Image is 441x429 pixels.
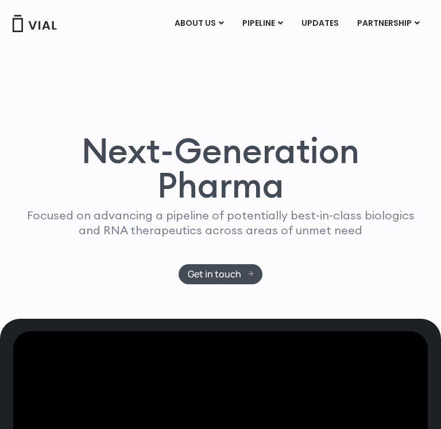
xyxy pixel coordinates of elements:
a: Get in touch [179,264,263,284]
img: Vial Logo [11,15,57,32]
a: ABOUT USMenu Toggle [165,14,233,33]
a: PARTNERSHIPMenu Toggle [348,14,429,33]
p: Focused on advancing a pipeline of potentially best-in-class biologics and RNA therapeutics acros... [23,208,418,238]
h1: Next-Generation Pharma [23,133,418,202]
span: Get in touch [188,270,241,279]
a: UPDATES [292,14,347,33]
a: PIPELINEMenu Toggle [233,14,292,33]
